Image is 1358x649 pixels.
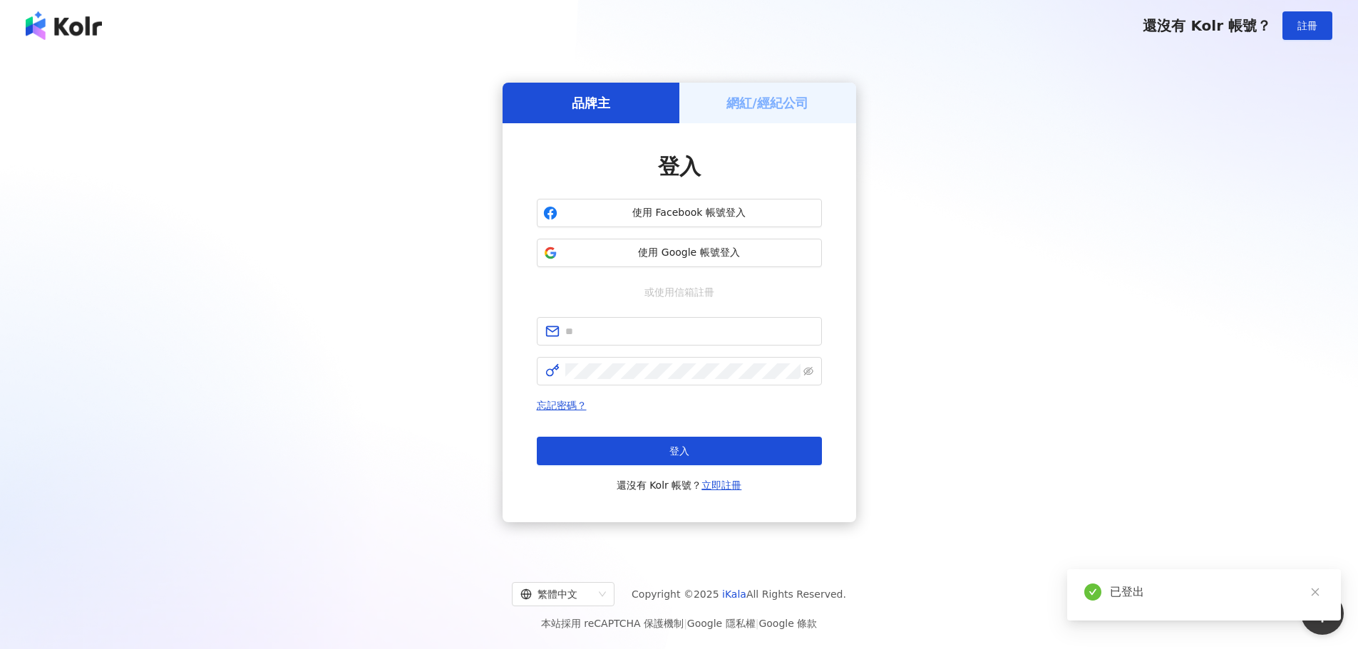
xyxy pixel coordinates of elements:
span: 登入 [658,154,701,179]
span: 註冊 [1297,20,1317,31]
span: 還沒有 Kolr 帳號？ [1143,17,1271,34]
span: 或使用信箱註冊 [634,284,724,300]
a: 立即註冊 [701,479,741,491]
span: check-circle [1084,583,1101,601]
a: 忘記密碼？ [537,400,587,411]
a: Google 隱私權 [687,618,756,629]
span: | [756,618,759,629]
button: 註冊 [1282,11,1332,40]
img: logo [26,11,102,40]
div: 已登出 [1110,583,1324,601]
div: 繁體中文 [520,583,593,606]
button: 使用 Facebook 帳號登入 [537,199,822,227]
span: 使用 Facebook 帳號登入 [563,206,816,220]
span: 使用 Google 帳號登入 [563,246,816,260]
span: | [684,618,687,629]
span: eye-invisible [803,366,813,376]
span: 本站採用 reCAPTCHA 保護機制 [541,615,817,632]
span: 還沒有 Kolr 帳號？ [617,477,742,494]
span: close [1310,587,1320,597]
a: Google 條款 [758,618,817,629]
a: iKala [722,588,746,600]
span: 登入 [669,445,689,457]
h5: 網紅/經紀公司 [726,94,808,112]
button: 使用 Google 帳號登入 [537,239,822,267]
h5: 品牌主 [572,94,610,112]
span: Copyright © 2025 All Rights Reserved. [632,586,846,603]
button: 登入 [537,437,822,465]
